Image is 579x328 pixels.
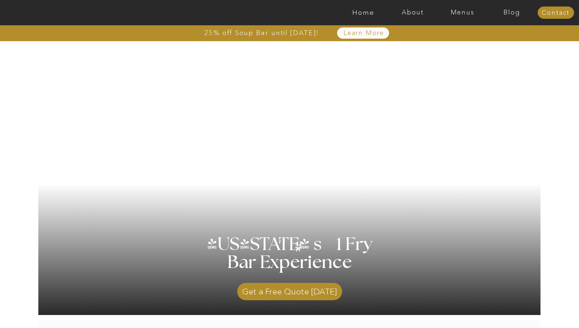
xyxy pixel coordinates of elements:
[537,9,574,17] a: Contact
[237,279,342,300] a: Get a Free Quote [DATE]
[339,9,388,16] a: Home
[178,29,345,36] a: 25% off Soup Bar until [DATE]!
[388,9,438,16] a: About
[487,9,537,16] a: Blog
[265,236,295,254] h3: '
[197,236,382,290] h1: [US_STATE] s 1 Fry Bar Experience
[438,9,487,16] a: Menus
[279,239,320,260] h3: #
[327,30,401,37] a: Learn More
